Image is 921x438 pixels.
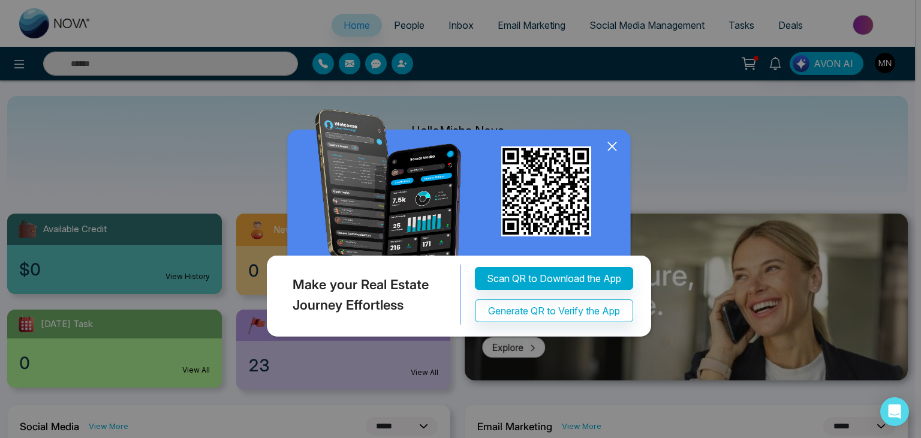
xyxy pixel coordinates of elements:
div: Open Intercom Messenger [880,397,909,426]
img: qr_for_download_app.png [501,146,591,236]
button: Scan QR to Download the App [475,268,633,290]
button: Generate QR to Verify the App [475,300,633,323]
div: Make your Real Estate Journey Effortless [264,265,460,325]
img: QRModal [264,109,657,343]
